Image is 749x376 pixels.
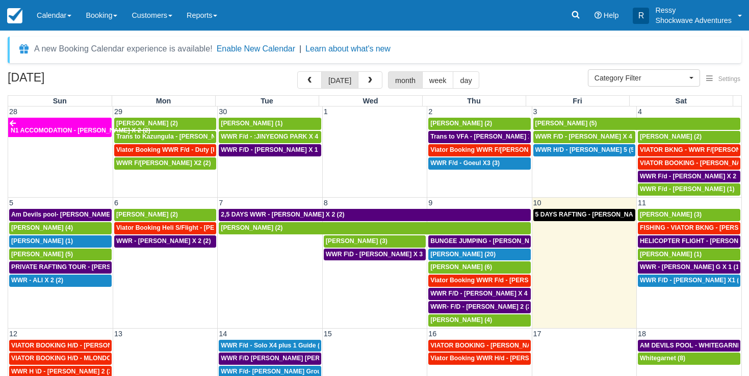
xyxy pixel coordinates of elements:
[428,249,530,261] a: [PERSON_NAME] (20)
[640,277,744,284] span: WWR F/D - [PERSON_NAME] X1 (1)
[11,342,150,349] span: VIATOR BOOKING H/D - [PERSON_NAME] 2 (2)
[430,146,573,153] span: Viator Booking WWR F/[PERSON_NAME] X 2 (2)
[604,11,619,19] span: Help
[655,5,732,15] p: Ressy
[430,290,537,297] span: WWR F/D - [PERSON_NAME] X 4 (4)
[326,251,432,258] span: WWR F\D - [PERSON_NAME] X 3 (3)
[535,133,642,140] span: WWR F/D - [PERSON_NAME] X 4 (4)
[428,261,530,274] a: [PERSON_NAME] (6)
[9,249,112,261] a: [PERSON_NAME] (5)
[533,209,635,221] a: 5 DAYS RAFTING - [PERSON_NAME] X 2 (4)
[573,97,582,105] span: Fri
[676,97,687,105] span: Sat
[638,209,740,221] a: [PERSON_NAME] (3)
[221,120,282,127] span: [PERSON_NAME] (1)
[532,108,538,116] span: 3
[640,355,685,362] span: Whitegarnet (8)
[595,12,602,19] i: Help
[430,303,533,310] span: WWR- F/D - [PERSON_NAME] 2 (2)
[34,43,213,55] div: A new Booking Calendar experience is available!
[221,224,282,231] span: [PERSON_NAME] (2)
[221,342,325,349] span: WWR F/d - Solo X4 plus 1 Guide (4)
[11,211,133,218] span: Am Devils pool- [PERSON_NAME] X 2 (2)
[323,330,333,338] span: 15
[116,211,178,218] span: [PERSON_NAME] (2)
[324,235,426,248] a: [PERSON_NAME] (3)
[9,275,112,287] a: WWR - ALI X 2 (2)
[221,133,327,140] span: WWR F/d - :JINYEONG PARK X 4 (4)
[430,133,547,140] span: Trans to VFA - [PERSON_NAME] X 2 (2)
[116,146,278,153] span: Viator Booking WWR F/d - Duty [PERSON_NAME] 2 (2)
[9,353,112,365] a: VIATOR BOOKING H/D - MLONDOLOZI MAHLENGENI X 4 (4)
[114,131,216,143] a: Trans to Kazungula - [PERSON_NAME] x 1 (2)
[11,355,190,362] span: VIATOR BOOKING H/D - MLONDOLOZI MAHLENGENI X 4 (4)
[114,144,216,156] a: Viator Booking WWR F/d - Duty [PERSON_NAME] 2 (2)
[422,71,454,89] button: week
[595,73,687,83] span: Category Filter
[8,118,112,137] a: N1 ACCOMODATION - [PERSON_NAME] X 2 (2)
[324,249,426,261] a: WWR F\D - [PERSON_NAME] X 3 (3)
[219,340,321,352] a: WWR F/d - Solo X4 plus 1 Guide (4)
[218,108,228,116] span: 30
[116,133,251,140] span: Trans to Kazungula - [PERSON_NAME] x 1 (2)
[430,263,492,271] span: [PERSON_NAME] (6)
[430,237,560,245] span: BUNGEE JUMPING - [PERSON_NAME] 2 (2)
[219,118,321,130] a: [PERSON_NAME] (1)
[467,97,480,105] span: Thu
[427,199,433,207] span: 9
[428,131,530,143] a: Trans to VFA - [PERSON_NAME] X 2 (2)
[638,235,740,248] a: HELICOPTER FLIGHT - [PERSON_NAME] G X 1 (1)
[323,108,329,116] span: 1
[219,222,530,234] a: [PERSON_NAME] (2)
[114,235,216,248] a: WWR - [PERSON_NAME] X 2 (2)
[535,120,597,127] span: [PERSON_NAME] (5)
[219,131,321,143] a: WWR F/d - :JINYEONG PARK X 4 (4)
[9,222,112,234] a: [PERSON_NAME] (4)
[11,237,73,245] span: [PERSON_NAME] (1)
[218,199,224,207] span: 7
[588,69,700,87] button: Category Filter
[11,127,150,134] span: N1 ACCOMODATION - [PERSON_NAME] X 2 (2)
[116,159,211,167] span: WWR F/[PERSON_NAME] X2 (2)
[428,301,530,313] a: WWR- F/D - [PERSON_NAME] 2 (2)
[219,144,321,156] a: WWR F/D - [PERSON_NAME] X 1 (1)
[428,144,530,156] a: Viator Booking WWR F/[PERSON_NAME] X 2 (2)
[430,251,496,258] span: [PERSON_NAME] (20)
[640,173,745,180] span: WWR F/d - [PERSON_NAME] X 2 (2)
[428,314,530,327] a: [PERSON_NAME] (4)
[11,277,63,284] span: WWR - ALI X 2 (2)
[321,71,358,89] button: [DATE]
[453,71,479,89] button: day
[427,330,437,338] span: 16
[638,249,740,261] a: [PERSON_NAME] (1)
[8,199,14,207] span: 5
[535,146,636,153] span: WWR H/D - [PERSON_NAME] 5 (5)
[640,263,741,271] span: WWR - [PERSON_NAME] G X 1 (1)
[637,330,647,338] span: 18
[114,209,216,221] a: [PERSON_NAME] (2)
[388,71,423,89] button: month
[219,353,321,365] a: WWR F/D [PERSON_NAME] [PERSON_NAME] GROVVE X2 (1)
[9,235,112,248] a: [PERSON_NAME] (1)
[305,44,391,53] a: Learn about what's new
[640,133,702,140] span: [PERSON_NAME] (2)
[114,118,216,130] a: [PERSON_NAME] (2)
[640,185,735,193] span: WWR F/d - [PERSON_NAME] (1)
[430,316,492,324] span: [PERSON_NAME] (4)
[113,199,119,207] span: 6
[533,144,635,156] a: WWR H/D - [PERSON_NAME] 5 (5)
[428,288,530,300] a: WWR F/D - [PERSON_NAME] X 4 (4)
[428,235,530,248] a: BUNGEE JUMPING - [PERSON_NAME] 2 (2)
[638,183,740,196] a: WWR F/d - [PERSON_NAME] (1)
[430,159,500,167] span: WWR F/d - Goeul X3 (3)
[7,8,22,23] img: checkfront-main-nav-mini-logo.png
[221,146,327,153] span: WWR F/D - [PERSON_NAME] X 1 (1)
[638,131,740,143] a: [PERSON_NAME] (2)
[323,199,329,207] span: 8
[114,157,216,170] a: WWR F/[PERSON_NAME] X2 (2)
[8,71,137,90] h2: [DATE]
[638,144,740,156] a: VIATOR BKNG - WWR F/[PERSON_NAME] 3 (3)
[221,368,352,375] span: WWR F/d- [PERSON_NAME] Group X 30 (30)
[638,275,740,287] a: WWR F/D - [PERSON_NAME] X1 (1)
[217,44,295,54] button: Enable New Calendar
